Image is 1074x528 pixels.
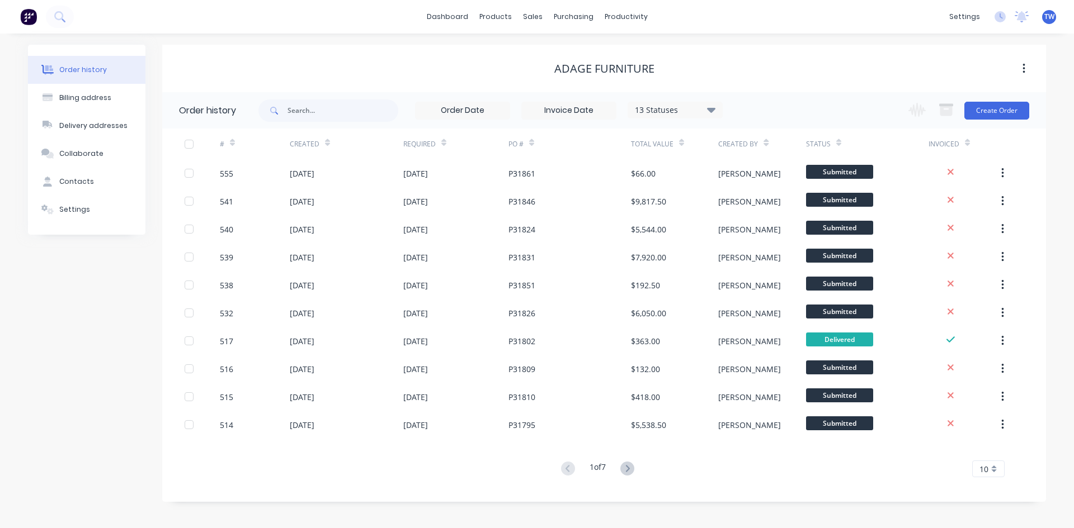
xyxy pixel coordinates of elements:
[718,391,781,403] div: [PERSON_NAME]
[59,149,103,159] div: Collaborate
[403,391,428,403] div: [DATE]
[631,223,666,235] div: $5,544.00
[403,139,436,149] div: Required
[508,391,535,403] div: P31810
[28,84,145,112] button: Billing address
[548,8,599,25] div: purchasing
[718,168,781,179] div: [PERSON_NAME]
[806,249,873,263] span: Submitted
[508,335,535,347] div: P31802
[220,419,233,431] div: 514
[718,363,781,375] div: [PERSON_NAME]
[403,307,428,319] div: [DATE]
[508,279,535,291] div: P31851
[403,129,508,159] div: Required
[290,223,314,235] div: [DATE]
[554,62,654,75] div: Adage Furniture
[59,93,111,103] div: Billing address
[290,279,314,291] div: [DATE]
[929,139,959,149] div: Invoiced
[718,223,781,235] div: [PERSON_NAME]
[806,165,873,179] span: Submitted
[508,363,535,375] div: P31809
[403,363,428,375] div: [DATE]
[631,129,718,159] div: Total Value
[718,279,781,291] div: [PERSON_NAME]
[290,251,314,263] div: [DATE]
[590,461,606,477] div: 1 of 7
[718,251,781,263] div: [PERSON_NAME]
[288,99,398,122] input: Search...
[508,168,535,179] div: P31861
[59,65,107,75] div: Order history
[631,419,666,431] div: $5,538.50
[220,196,233,207] div: 541
[290,363,314,375] div: [DATE]
[806,416,873,430] span: Submitted
[220,168,233,179] div: 555
[631,139,673,149] div: Total Value
[508,129,631,159] div: PO #
[979,463,988,475] span: 10
[421,8,474,25] a: dashboard
[806,221,873,235] span: Submitted
[718,307,781,319] div: [PERSON_NAME]
[929,129,998,159] div: Invoiced
[631,196,666,207] div: $9,817.50
[403,168,428,179] div: [DATE]
[220,279,233,291] div: 538
[599,8,653,25] div: productivity
[718,196,781,207] div: [PERSON_NAME]
[403,196,428,207] div: [DATE]
[416,102,510,119] input: Order Date
[220,139,224,149] div: #
[28,56,145,84] button: Order history
[806,139,831,149] div: Status
[290,335,314,347] div: [DATE]
[944,8,986,25] div: settings
[290,419,314,431] div: [DATE]
[631,307,666,319] div: $6,050.00
[220,129,290,159] div: #
[290,139,319,149] div: Created
[59,204,90,215] div: Settings
[522,102,616,119] input: Invoice Date
[631,391,660,403] div: $418.00
[403,419,428,431] div: [DATE]
[59,177,94,187] div: Contacts
[806,305,873,318] span: Submitted
[290,168,314,179] div: [DATE]
[290,391,314,403] div: [DATE]
[403,279,428,291] div: [DATE]
[806,388,873,402] span: Submitted
[220,251,233,263] div: 539
[806,360,873,374] span: Submitted
[631,168,656,179] div: $66.00
[631,363,660,375] div: $132.00
[28,112,145,140] button: Delivery addresses
[806,332,873,346] span: Delivered
[290,196,314,207] div: [DATE]
[220,363,233,375] div: 516
[220,223,233,235] div: 540
[403,251,428,263] div: [DATE]
[403,335,428,347] div: [DATE]
[28,168,145,196] button: Contacts
[1044,12,1054,22] span: TW
[220,335,233,347] div: 517
[28,196,145,223] button: Settings
[403,223,428,235] div: [DATE]
[631,335,660,347] div: $363.00
[718,335,781,347] div: [PERSON_NAME]
[964,102,1029,120] button: Create Order
[290,307,314,319] div: [DATE]
[628,104,722,116] div: 13 Statuses
[28,140,145,168] button: Collaborate
[508,139,524,149] div: PO #
[718,129,805,159] div: Created By
[290,129,403,159] div: Created
[631,279,660,291] div: $192.50
[179,104,236,117] div: Order history
[517,8,548,25] div: sales
[474,8,517,25] div: products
